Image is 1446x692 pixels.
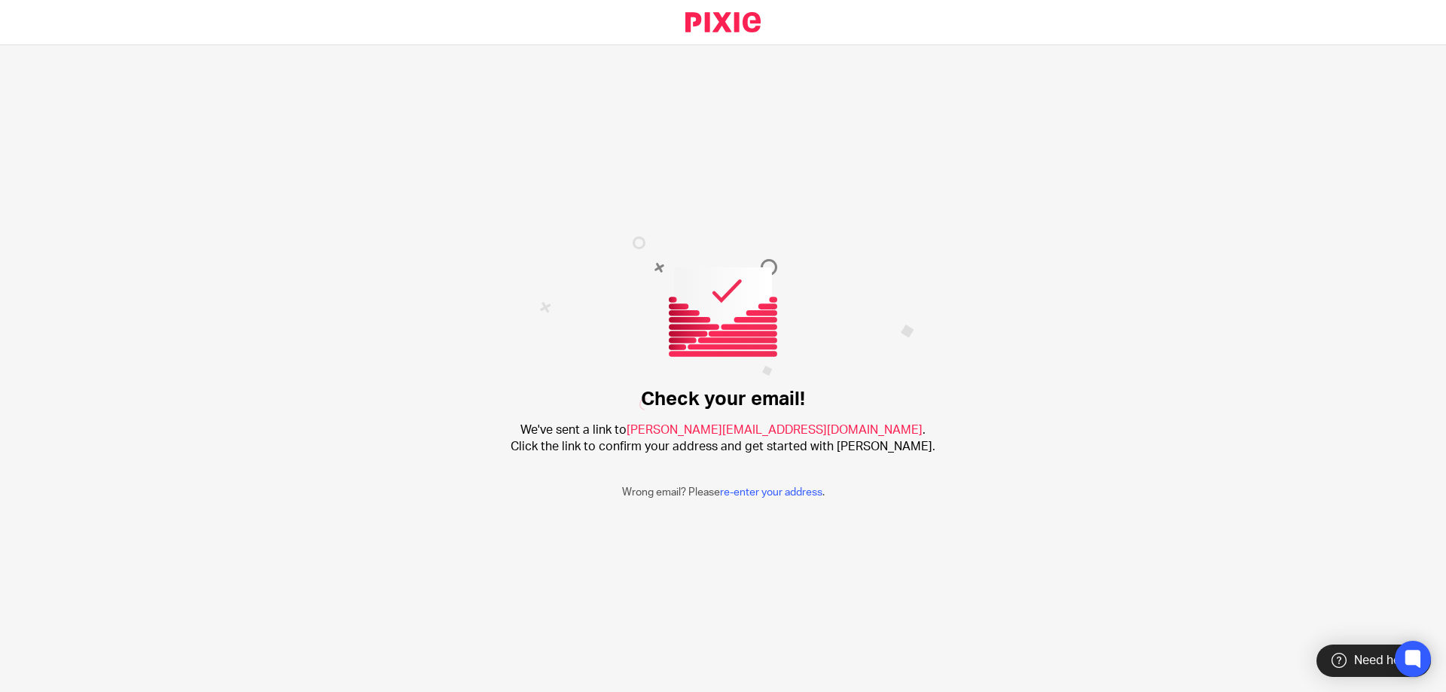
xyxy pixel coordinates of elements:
[622,485,825,500] p: Wrong email? Please .
[539,236,914,410] img: Confirm email image
[641,388,805,411] h1: Check your email!
[1316,645,1431,677] div: Need help?
[627,424,923,436] span: [PERSON_NAME][EMAIL_ADDRESS][DOMAIN_NAME]
[511,422,935,455] h2: We've sent a link to . Click the link to confirm your address and get started with [PERSON_NAME].
[720,487,822,498] a: re-enter your address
